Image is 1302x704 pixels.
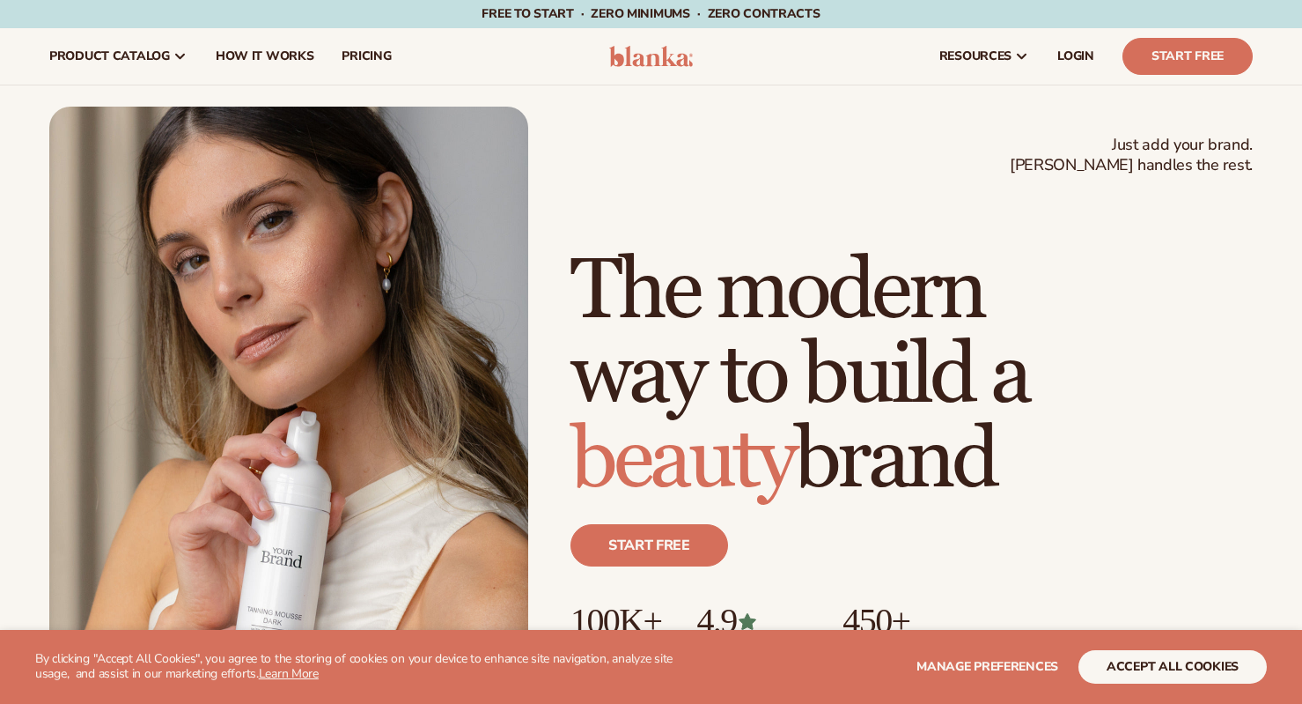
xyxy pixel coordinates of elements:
[1122,38,1253,75] a: Start Free
[925,28,1043,85] a: resources
[842,602,975,641] p: 450+
[570,249,1253,503] h1: The modern way to build a brand
[35,652,695,682] p: By clicking "Accept All Cookies", you agree to the storing of cookies on your device to enhance s...
[216,49,314,63] span: How It Works
[482,5,820,22] span: Free to start · ZERO minimums · ZERO contracts
[939,49,1011,63] span: resources
[570,409,794,512] span: beauty
[259,665,319,682] a: Learn More
[609,46,693,67] img: logo
[35,28,202,85] a: product catalog
[1078,650,1267,684] button: accept all cookies
[696,602,807,641] p: 4.9
[49,49,170,63] span: product catalog
[327,28,405,85] a: pricing
[570,524,728,567] a: Start free
[916,658,1058,675] span: Manage preferences
[570,602,661,641] p: 100K+
[1010,135,1253,176] span: Just add your brand. [PERSON_NAME] handles the rest.
[916,650,1058,684] button: Manage preferences
[1043,28,1108,85] a: LOGIN
[1057,49,1094,63] span: LOGIN
[202,28,328,85] a: How It Works
[342,49,391,63] span: pricing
